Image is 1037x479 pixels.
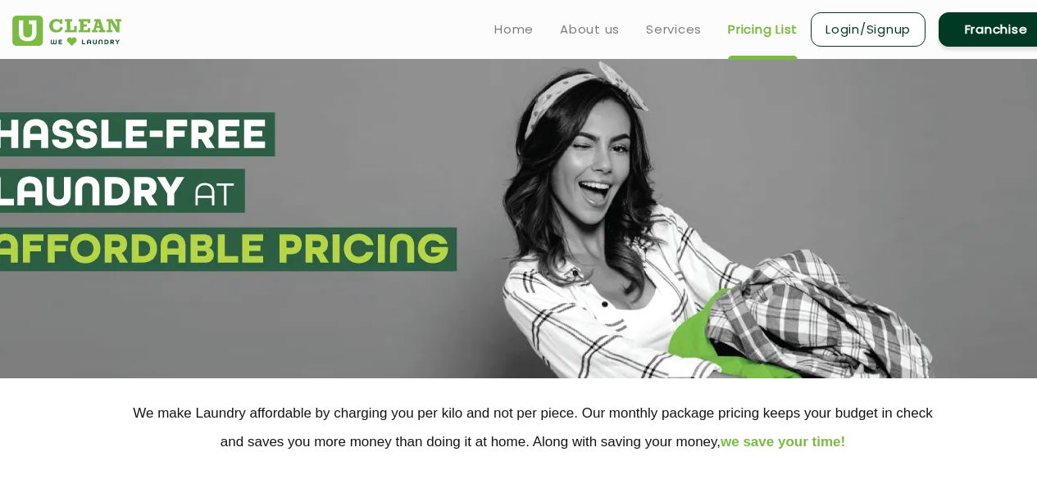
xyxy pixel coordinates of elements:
a: Home [494,20,534,39]
img: UClean Laundry and Dry Cleaning [12,16,121,46]
a: Services [646,20,702,39]
a: Login/Signup [811,12,926,47]
span: we save your time! [721,434,845,450]
a: Pricing List [728,20,798,39]
a: About us [560,20,620,39]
